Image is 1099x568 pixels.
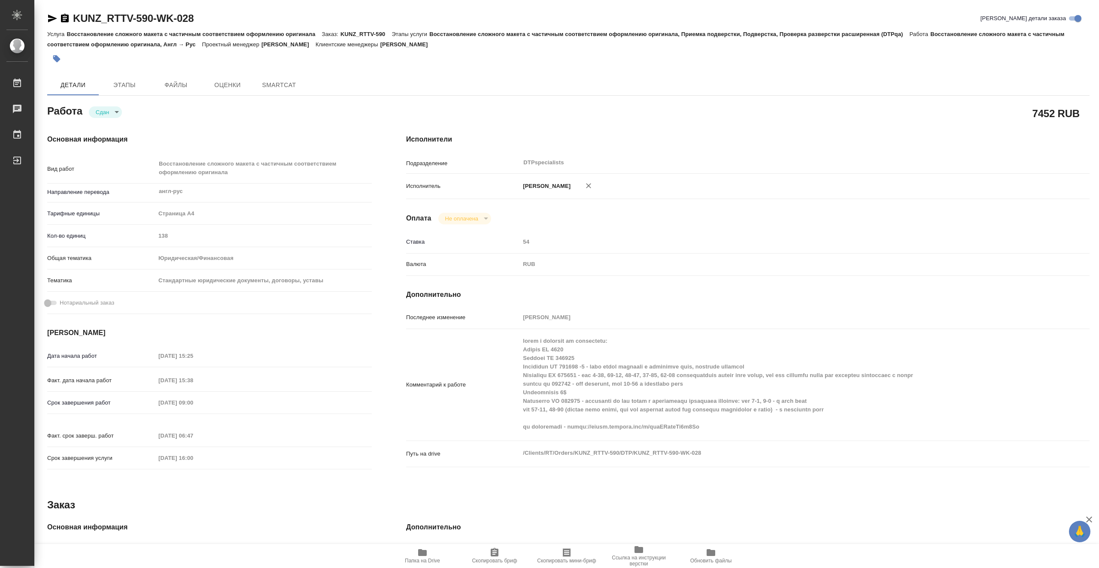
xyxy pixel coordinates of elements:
[47,498,75,512] h2: Заказ
[380,41,434,48] p: [PERSON_NAME]
[520,311,1032,323] input: Пустое поле
[406,450,520,458] p: Путь на drive
[386,544,458,568] button: Папка на Drive
[458,544,531,568] button: Скопировать бриф
[60,299,114,307] span: Нотариальный заказ
[155,206,372,221] div: Страница А4
[429,31,909,37] p: Восстановление сложного макета с частичным соответствием оформлению оригинала, Приемка подверстки...
[406,213,431,224] h4: Оплата
[322,31,340,37] p: Заказ:
[520,236,1032,248] input: Пустое поле
[47,399,155,407] p: Срок завершения работ
[340,31,392,37] p: KUNZ_RTTV-590
[443,215,481,222] button: Не оплачена
[603,544,675,568] button: Ссылка на инструкции верстки
[406,159,520,168] p: Подразделение
[520,446,1032,460] textarea: /Clients/RT/Orders/KUNZ_RTTV-590/DTP/KUNZ_RTTV-590-WK-028
[47,165,155,173] p: Вид работ
[47,328,372,338] h4: [PERSON_NAME]
[531,544,603,568] button: Скопировать мини-бриф
[47,276,155,285] p: Тематика
[316,41,380,48] p: Клиентские менеджеры
[406,522,1090,532] h4: Дополнительно
[406,134,1090,145] h4: Исполнители
[155,273,372,288] div: Стандартные юридические документы, договоры, уставы
[47,522,372,532] h4: Основная информация
[47,454,155,462] p: Срок завершения услуги
[406,182,520,190] p: Исполнитель
[406,260,520,269] p: Валюта
[155,80,197,91] span: Файлы
[47,103,82,118] h2: Работа
[981,14,1066,23] span: [PERSON_NAME] детали заказа
[155,429,231,442] input: Пустое поле
[438,213,491,224] div: Сдан
[261,41,316,48] p: [PERSON_NAME]
[104,80,145,91] span: Этапы
[406,238,520,246] p: Ставка
[47,254,155,263] p: Общая тематика
[1072,523,1087,541] span: 🙏
[155,230,372,242] input: Пустое поле
[675,544,747,568] button: Обновить файлы
[608,555,670,567] span: Ссылка на инструкции верстки
[155,452,231,464] input: Пустое поле
[1069,521,1090,542] button: 🙏
[47,376,155,385] p: Факт. дата начала работ
[910,31,931,37] p: Работа
[47,31,67,37] p: Услуга
[52,80,94,91] span: Детали
[579,176,598,195] button: Удалить исполнителя
[405,558,440,564] span: Папка на Drive
[520,257,1032,272] div: RUB
[690,558,732,564] span: Обновить файлы
[89,106,122,118] div: Сдан
[73,12,194,24] a: KUNZ_RTTV-590-WK-028
[406,290,1090,300] h4: Дополнительно
[47,13,58,24] button: Скопировать ссылку для ЯМессенджера
[472,558,517,564] span: Скопировать бриф
[406,381,520,389] p: Комментарий к работе
[406,313,520,322] p: Последнее изменение
[202,41,261,48] p: Проектный менеджер
[155,350,231,362] input: Пустое поле
[258,80,300,91] span: SmartCat
[93,109,112,116] button: Сдан
[520,182,571,190] p: [PERSON_NAME]
[207,80,248,91] span: Оценки
[60,13,70,24] button: Скопировать ссылку
[47,432,155,440] p: Факт. срок заверш. работ
[155,251,372,266] div: Юридическая/Финансовая
[520,334,1032,434] textarea: lorem i dolorsit am consectetu: Adipis EL 4620 Seddoei TE 346925 Incididun UT 791698 -5 - labo et...
[47,209,155,218] p: Тарифные единицы
[47,232,155,240] p: Кол-во единиц
[67,31,322,37] p: Восстановление сложного макета с частичным соответствием оформлению оригинала
[155,396,231,409] input: Пустое поле
[47,49,66,68] button: Добавить тэг
[47,352,155,360] p: Дата начала работ
[47,134,372,145] h4: Основная информация
[155,374,231,387] input: Пустое поле
[537,558,596,564] span: Скопировать мини-бриф
[1032,106,1080,121] h2: 7452 RUB
[392,31,429,37] p: Этапы услуги
[47,188,155,196] p: Направление перевода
